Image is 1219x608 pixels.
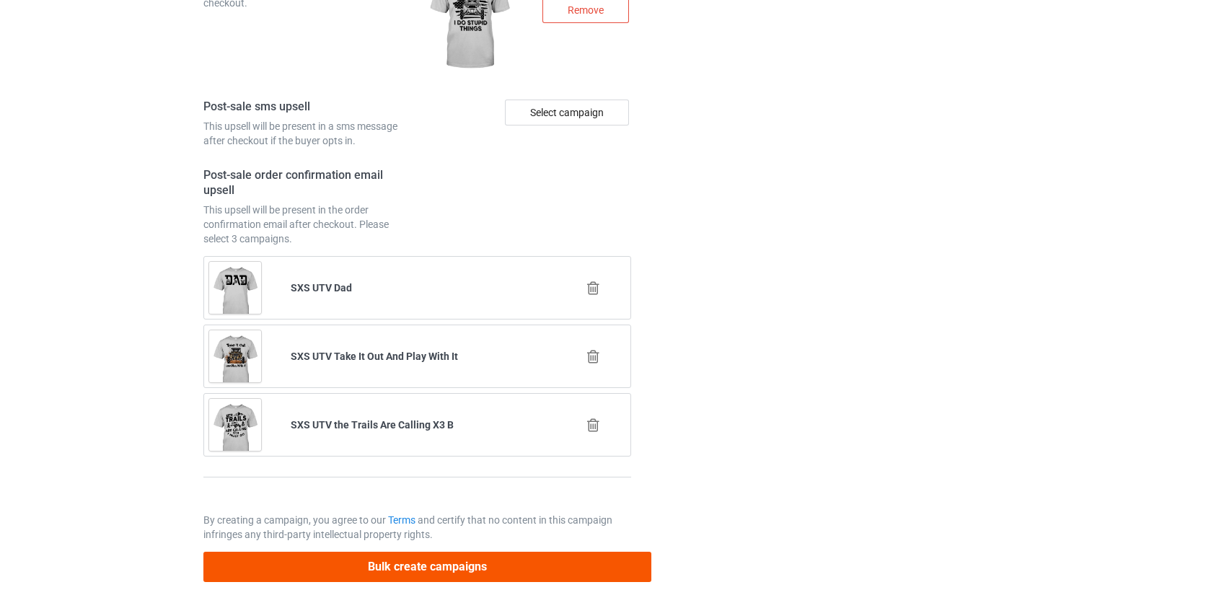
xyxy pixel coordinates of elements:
[291,282,352,294] b: SXS UTV Dad
[203,513,632,542] p: By creating a campaign, you agree to our and certify that no content in this campaign infringes a...
[388,514,415,526] a: Terms
[505,100,629,125] div: Select campaign
[291,351,458,362] b: SXS UTV Take It Out And Play With It
[203,119,413,148] div: This upsell will be present in a sms message after checkout if the buyer opts in.
[203,203,413,246] div: This upsell will be present in the order confirmation email after checkout. Please select 3 campa...
[203,552,652,581] button: Bulk create campaigns
[203,168,413,198] h4: Post-sale order confirmation email upsell
[203,100,413,115] h4: Post-sale sms upsell
[291,419,454,431] b: SXS UTV the Trails Are Calling X3 B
